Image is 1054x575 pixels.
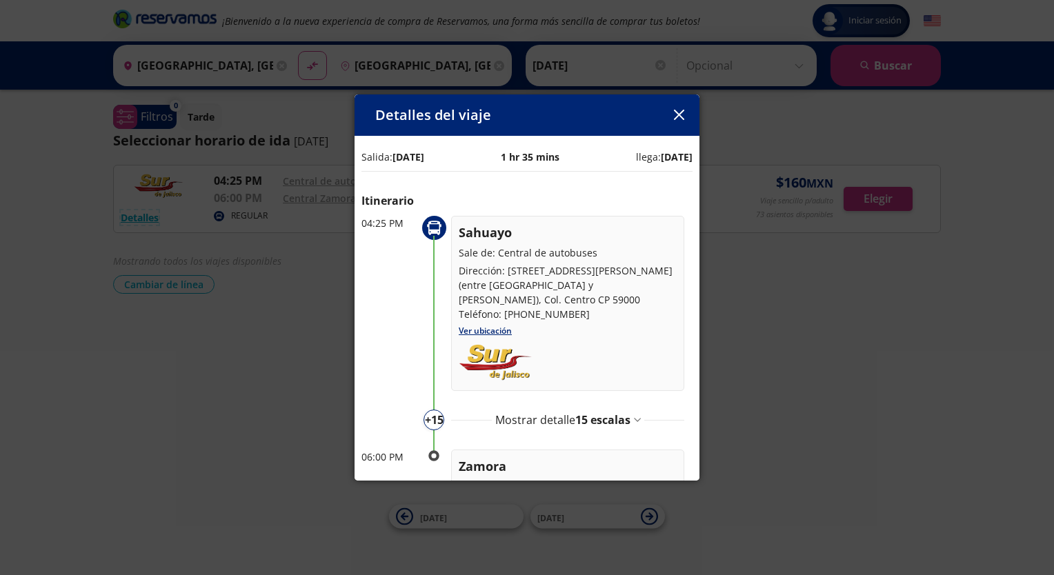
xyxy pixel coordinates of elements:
[459,263,677,321] p: Dirección: [STREET_ADDRESS][PERSON_NAME] (entre [GEOGRAPHIC_DATA] y [PERSON_NAME]), Col. Centro C...
[392,150,424,163] b: [DATE]
[361,450,417,464] p: 06:00 PM
[459,223,677,242] p: Sahuayo
[361,150,424,164] p: Salida:
[636,150,693,164] p: llega:
[459,342,533,383] img: uploads_2F1613975121036-sj2am4335tr-a63a548d1d5aa488999e4201dd4546c3_2Fsur-de-jalisco.png
[459,479,677,494] p: Llega a: Central [PERSON_NAME]
[459,245,677,260] p: Sale de: Central de autobuses
[459,457,677,476] p: Zamora
[459,325,512,336] a: Ver ubicación
[361,216,417,230] p: 04:25 PM
[375,105,491,125] p: Detalles del viaje
[501,150,559,164] p: 1 hr 35 mins
[425,412,444,428] p: + 15
[495,412,641,428] button: Mostrar detalle15 escalas
[495,412,630,428] p: Mostrar detalle
[575,412,630,427] span: 15 escalas
[361,192,693,209] p: Itinerario
[661,150,693,163] b: [DATE]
